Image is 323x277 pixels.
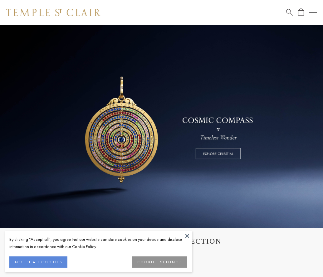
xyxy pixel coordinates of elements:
button: COOKIES SETTINGS [132,256,187,268]
a: Open Shopping Bag [298,8,304,16]
button: Open navigation [309,9,317,16]
div: By clicking “Accept all”, you agree that our website can store cookies on your device and disclos... [9,236,187,250]
a: Search [286,8,293,16]
button: ACCEPT ALL COOKIES [9,256,67,268]
img: Temple St. Clair [6,9,100,16]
